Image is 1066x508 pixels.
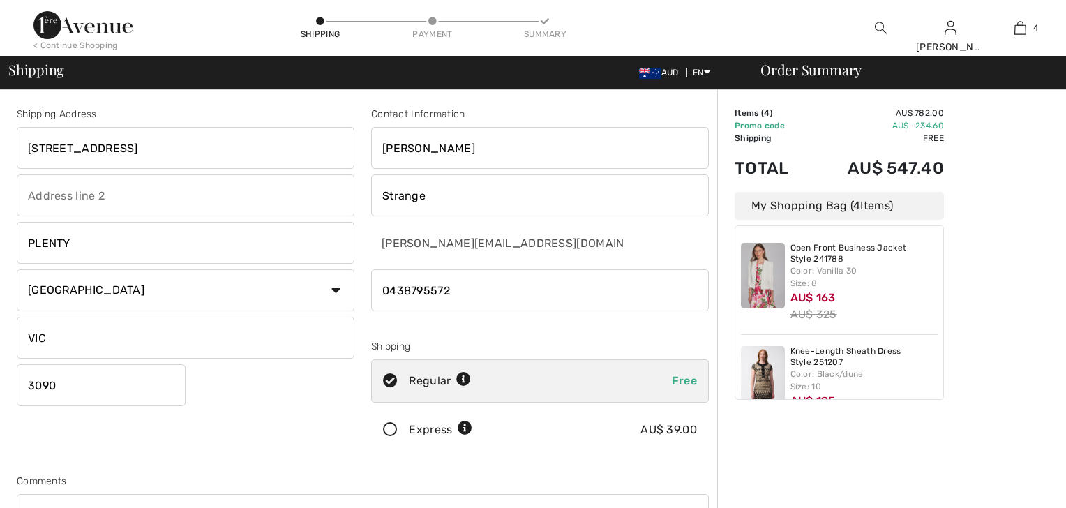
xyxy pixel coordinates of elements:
[790,346,938,368] a: Knee-Length Sheath Dress Style 251207
[33,39,118,52] div: < Continue Shopping
[17,174,354,216] input: Address line 2
[853,199,860,212] span: 4
[945,21,956,34] a: Sign In
[741,243,785,308] img: Open Front Business Jacket Style 241788
[33,11,133,39] img: 1ère Avenue
[640,421,697,438] div: AU$ 39.00
[810,144,944,192] td: AU$ 547.40
[1014,20,1026,36] img: My Bag
[875,20,887,36] img: search the website
[790,291,836,304] span: AU$ 163
[639,68,661,79] img: Australian Dollar
[735,192,944,220] div: My Shopping Bag ( Items)
[735,132,810,144] td: Shipping
[371,107,709,121] div: Contact Information
[17,317,354,359] input: State/Province
[810,107,944,119] td: AU$ 782.00
[790,308,837,321] s: AU$ 325
[810,119,944,132] td: AU$ -234.60
[371,269,709,311] input: Mobile
[299,28,341,40] div: Shipping
[735,144,810,192] td: Total
[945,20,956,36] img: My Info
[1033,22,1038,34] span: 4
[371,127,709,169] input: First name
[409,373,471,389] div: Regular
[17,474,709,488] div: Comments
[639,68,684,77] span: AUD
[17,222,354,264] input: City
[810,132,944,144] td: Free
[790,368,938,393] div: Color: Black/dune Size: 10
[916,40,984,54] div: [PERSON_NAME]
[412,28,453,40] div: Payment
[735,107,810,119] td: Items ( )
[986,20,1054,36] a: 4
[744,63,1058,77] div: Order Summary
[735,119,810,132] td: Promo code
[17,107,354,121] div: Shipping Address
[8,63,64,77] span: Shipping
[790,394,836,408] span: AU$ 195
[371,222,624,264] input: E-mail
[790,243,938,264] a: Open Front Business Jacket Style 241788
[524,28,566,40] div: Summary
[17,364,186,406] input: Zip/Postal Code
[977,466,1052,501] iframe: Opens a widget where you can find more information
[741,346,785,412] img: Knee-Length Sheath Dress Style 251207
[672,374,697,387] span: Free
[371,339,709,354] div: Shipping
[371,174,709,216] input: Last name
[764,108,770,118] span: 4
[409,421,472,438] div: Express
[693,68,710,77] span: EN
[17,127,354,169] input: Address line 1
[790,264,938,290] div: Color: Vanilla 30 Size: 8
